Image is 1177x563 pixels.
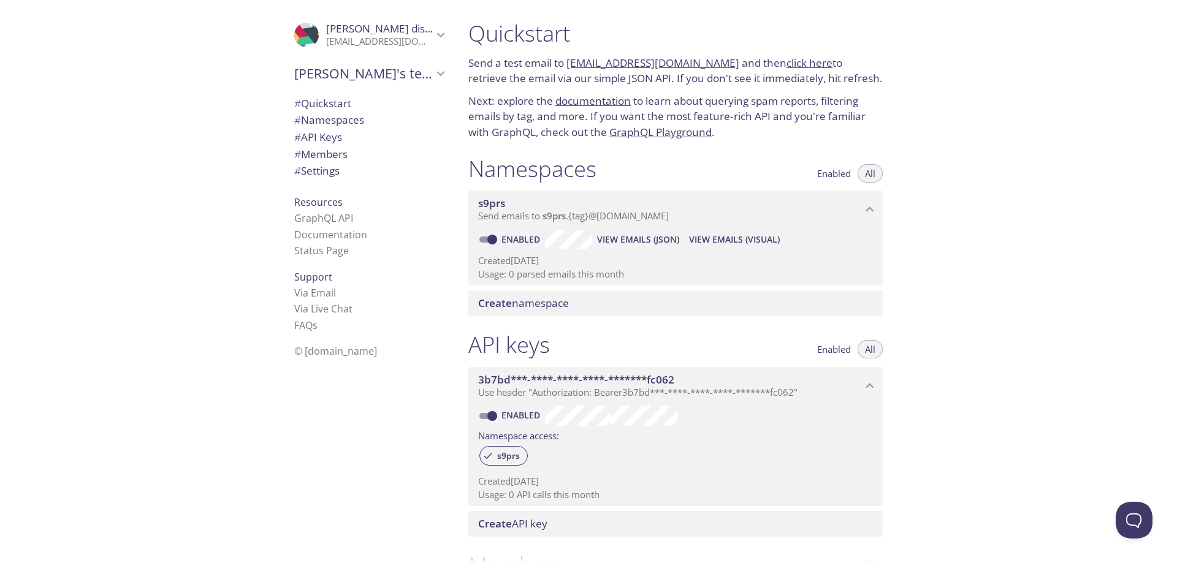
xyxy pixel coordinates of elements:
[858,340,883,358] button: All
[326,21,472,36] span: [PERSON_NAME] dissanayake
[478,488,873,501] p: Usage: 0 API calls this month
[478,516,512,531] span: Create
[1116,502,1152,538] iframe: Help Scout Beacon - Open
[284,15,454,55] div: Vipula dissanayake
[500,233,545,245] a: Enabled
[284,162,454,179] div: Team Settings
[543,210,566,222] span: s9prs
[326,36,433,48] p: [EMAIL_ADDRESS][DOMAIN_NAME]
[478,196,505,210] span: s9prs
[284,146,454,163] div: Members
[478,516,547,531] span: API key
[313,319,318,332] span: s
[294,164,301,178] span: #
[468,290,883,316] div: Create namespace
[468,155,596,183] h1: Namespaces
[478,254,873,267] p: Created [DATE]
[294,286,336,300] a: Via Email
[284,58,454,89] div: Janitha's team
[294,164,340,178] span: Settings
[294,319,318,332] a: FAQ
[284,129,454,146] div: API Keys
[294,113,301,127] span: #
[490,450,527,461] span: s9prs
[689,232,780,247] span: View Emails (Visual)
[468,20,883,47] h1: Quickstart
[294,147,348,161] span: Members
[468,93,883,140] p: Next: explore the to learn about querying spam reports, filtering emails by tag, and more. If you...
[284,95,454,112] div: Quickstart
[787,56,832,70] a: click here
[294,96,351,110] span: Quickstart
[468,331,550,358] h1: API keys
[478,296,512,310] span: Create
[478,268,873,281] p: Usage: 0 parsed emails this month
[597,232,679,247] span: View Emails (JSON)
[468,511,883,537] div: Create API Key
[294,65,433,82] span: [PERSON_NAME]'s team
[468,191,883,229] div: s9prs namespace
[294,244,349,257] a: Status Page
[684,230,785,249] button: View Emails (Visual)
[294,270,332,284] span: Support
[609,125,712,139] a: GraphQL Playground
[592,230,684,249] button: View Emails (JSON)
[478,475,873,488] p: Created [DATE]
[294,228,367,241] a: Documentation
[810,340,858,358] button: Enabled
[284,111,454,129] div: Namespaces
[858,164,883,183] button: All
[294,130,342,144] span: API Keys
[468,55,883,86] p: Send a test email to and then to retrieve the email via our simple JSON API. If you don't see it ...
[294,147,301,161] span: #
[294,344,377,358] span: © [DOMAIN_NAME]
[479,446,528,466] div: s9prs
[294,302,352,316] a: Via Live Chat
[810,164,858,183] button: Enabled
[294,96,301,110] span: #
[555,94,631,108] a: documentation
[294,130,301,144] span: #
[478,210,669,222] span: Send emails to . {tag} @[DOMAIN_NAME]
[294,113,364,127] span: Namespaces
[294,211,353,225] a: GraphQL API
[478,426,559,444] label: Namespace access:
[500,409,545,421] a: Enabled
[566,56,739,70] a: [EMAIL_ADDRESS][DOMAIN_NAME]
[294,195,343,209] span: Resources
[478,296,569,310] span: namespace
